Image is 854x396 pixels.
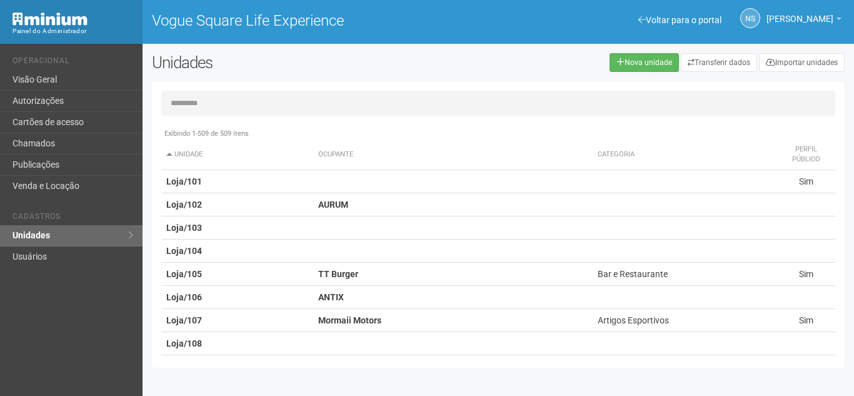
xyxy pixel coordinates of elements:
[799,176,813,186] span: Sim
[638,15,721,25] a: Voltar para o portal
[799,315,813,325] span: Sim
[166,338,202,348] strong: Loja/108
[318,292,344,302] strong: ANTIX
[152,13,489,29] h1: Vogue Square Life Experience
[166,315,202,325] strong: Loja/107
[313,140,593,170] th: Ocupante: activate to sort column ascending
[799,269,813,279] span: Sim
[593,140,778,170] th: Categoria: activate to sort column ascending
[740,8,760,28] a: NS
[166,269,202,279] strong: Loja/105
[318,269,358,279] strong: TT Burger
[166,200,202,210] strong: Loja/102
[13,13,88,26] img: Minium
[13,212,133,225] li: Cadastros
[759,53,845,72] a: Importar unidades
[13,56,133,69] li: Operacional
[681,53,757,72] a: Transferir dados
[318,315,381,325] strong: Mormaii Motors
[161,128,835,140] div: Exibindo 1-509 de 509 itens
[318,200,348,210] strong: AURUM
[777,140,835,170] th: Perfil público: activate to sort column ascending
[166,176,202,186] strong: Loja/101
[13,26,133,37] div: Painel do Administrador
[766,2,833,24] span: Nicolle Silva
[166,292,202,302] strong: Loja/106
[593,309,778,332] td: Artigos Esportivos
[152,53,430,72] h2: Unidades
[610,53,679,72] a: Nova unidade
[166,223,202,233] strong: Loja/103
[766,16,841,26] a: [PERSON_NAME]
[593,263,778,286] td: Bar e Restaurante
[166,246,202,256] strong: Loja/104
[161,140,314,170] th: Unidade: activate to sort column descending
